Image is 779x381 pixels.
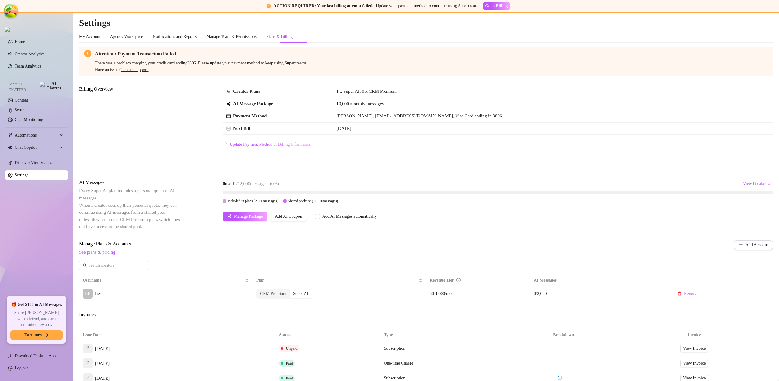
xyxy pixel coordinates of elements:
[456,278,461,282] span: info-circle
[15,173,28,177] a: Settings
[79,179,181,186] span: AI Messages
[337,126,351,131] span: [DATE]
[95,345,110,352] span: [DATE]
[15,161,52,165] a: Discover Viral Videos
[223,142,227,146] span: edit
[40,82,63,90] img: AI Chatter
[44,333,49,337] span: arrow-right
[15,64,41,68] a: Team Analytics
[223,140,312,149] button: Update Payment Method or Billing Information
[273,4,373,8] strong: ACTION REQUIRED: Your last billing attempt failed.
[15,108,24,112] a: Setup
[530,275,669,286] th: AI Messages
[79,33,100,40] div: My Account
[288,199,338,203] span: Shared package ( 10,000 messages)
[483,4,510,8] a: Go to Billing
[739,243,743,247] span: plus
[746,243,768,248] span: Add Account
[233,126,250,131] strong: Next Bill
[430,278,454,282] span: Revenue Tier
[672,289,703,299] button: Remove
[256,289,312,299] div: segmented control
[742,179,773,189] button: View Breakdown
[83,277,244,284] span: Username
[684,291,698,296] span: Remove
[95,291,103,296] span: Best
[233,113,267,118] strong: Payment Method
[95,67,768,73] div: Have an issue?
[15,49,63,59] a: Creator Analytics
[11,302,62,308] span: 🎁 Get $100 in AI Messages
[230,142,311,147] span: Update Payment Method or Billing Information
[257,289,290,298] div: CRM Premium
[206,33,257,40] div: Manage Team & Permissions
[290,289,312,298] div: Super AI
[734,240,773,250] button: Add Account
[384,346,405,351] span: Subscription
[10,310,63,328] span: Share [PERSON_NAME] with a friend, and earn unlimited rewards
[337,113,502,118] span: [PERSON_NAME], [EMAIL_ADDRESS][DOMAIN_NAME], Visa Card ending in 3806
[275,329,380,341] th: Status
[84,50,91,57] span: exclamation-circle
[79,240,693,248] span: Manage Plans & Accounts
[86,346,90,350] span: file-text
[15,117,43,122] a: Chat Monitoring
[226,89,231,94] span: team
[267,4,271,8] span: exclamation-circle
[253,275,426,286] th: Plan
[95,360,110,367] span: [DATE]
[95,51,176,56] strong: Attention: Payment Transaction Failed
[384,361,413,365] span: One-time Charge
[616,329,773,341] th: Invoice
[680,345,708,352] a: View Invoice
[376,4,480,8] span: Update your payment method to continue using Supercreator.
[223,212,267,221] button: Manage Package
[95,61,768,73] span: There was a problem charging your credit card ending 3806 . Please update your payment method to ...
[121,68,149,72] a: Contact support.
[485,4,508,9] span: Go to Billing
[337,100,384,108] span: 10,000 monthly messages
[384,376,405,380] span: Subscription
[236,181,267,186] span: / 12,000 messages
[15,98,28,102] a: Content
[286,376,293,380] span: Paid
[426,286,530,301] td: $0-1,000/mo
[534,290,665,297] span: 0 / 2,000
[85,290,90,297] span: BE
[322,213,377,220] div: Add AI Messages automatically
[79,188,180,229] span: Every Super AI plan includes a personal quota of AI messages. When a creator uses up their person...
[79,275,253,286] th: Username
[5,5,17,17] button: Open Tanstack query devtools
[223,181,234,186] strong: 0 used
[270,212,307,221] button: Add AI Coupon
[5,27,10,32] img: logo.svg
[15,143,58,152] span: Chat Copilot
[15,354,56,358] span: Download Desktop App
[153,33,197,40] div: Notifications and Reports
[15,366,28,370] a: Log out
[83,263,87,268] span: search
[226,114,231,118] span: credit-card
[228,199,278,203] span: Included in plans ( 2,000 messages)
[79,85,181,93] span: Billing Overview
[8,133,13,138] span: thunderbolt
[266,33,293,40] div: Plans & Billing
[558,376,562,380] span: info-circle
[86,361,90,365] span: file-text
[270,181,279,186] span: ( 0 %)
[79,17,773,29] h2: Settings
[286,346,297,351] span: Unpaid
[226,126,231,131] span: calendar
[79,250,115,255] a: See plans & pricing
[511,329,616,341] th: Breakdown
[8,354,13,358] span: download
[8,145,12,150] img: Chat Copilot
[256,277,417,284] span: Plan
[234,214,263,219] span: Manage Package
[680,360,708,367] a: View Invoice
[9,81,37,93] span: Izzy AI Chatter
[88,262,140,269] input: Search creators
[79,329,275,341] th: Issue Date
[286,361,293,365] span: Paid
[743,181,773,186] span: View Breakdown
